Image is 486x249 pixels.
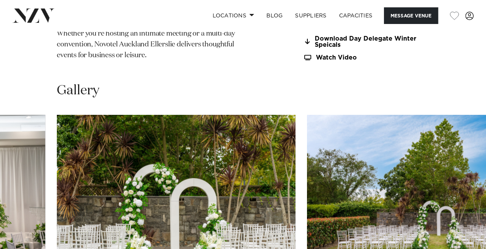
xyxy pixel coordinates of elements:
[333,7,379,24] a: Capacities
[12,9,55,22] img: nzv-logo.png
[289,7,333,24] a: SUPPLIERS
[206,7,260,24] a: Locations
[260,7,289,24] a: BLOG
[384,7,438,24] button: Message Venue
[303,36,429,49] a: Download Day Delegate Winter Speicals
[303,55,429,61] a: Watch Video
[57,82,99,99] h2: Gallery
